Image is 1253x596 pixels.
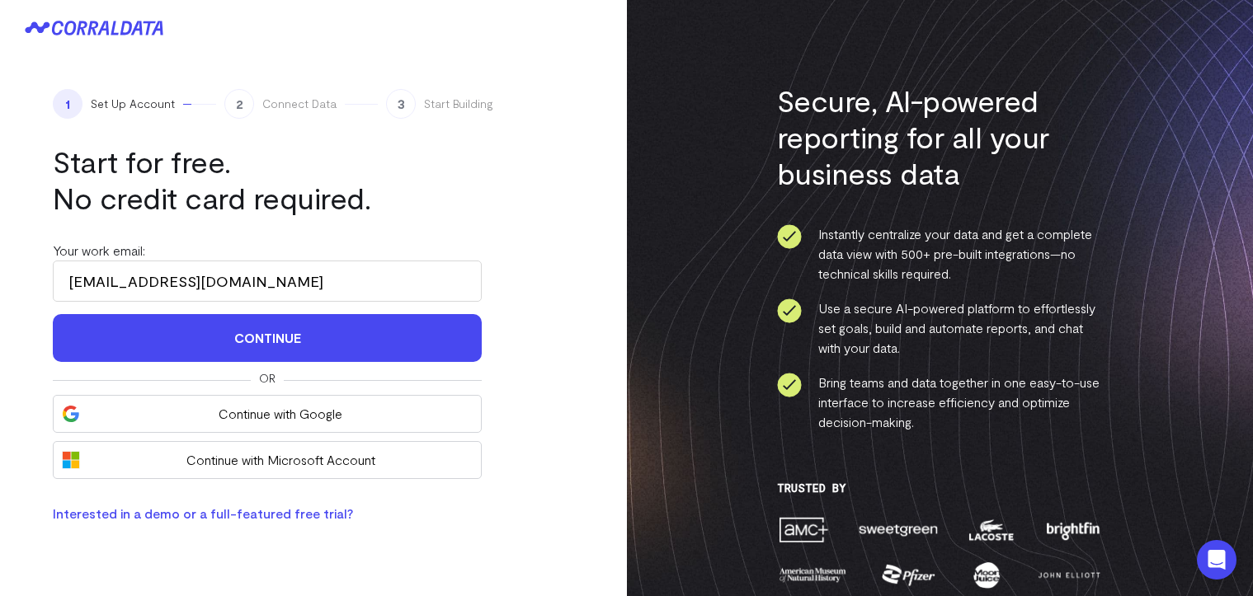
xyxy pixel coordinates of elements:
[386,89,416,119] span: 3
[91,96,175,112] span: Set Up Account
[777,224,1103,284] li: Instantly centralize your data and get a complete data view with 500+ pre-built integrations—no t...
[88,404,473,424] span: Continue with Google
[777,481,1103,495] h3: Trusted By
[53,314,482,362] button: Continue
[777,82,1103,191] h3: Secure, AI-powered reporting for all your business data
[777,298,1103,358] li: Use a secure AI-powered platform to effortlessly set goals, build and automate reports, and chat ...
[53,505,353,521] a: Interested in a demo or a full-featured free trial?
[53,143,482,216] h1: Start for free. No credit card required.
[53,89,82,119] span: 1
[53,395,482,433] button: Continue with Google
[1197,540,1237,580] div: Open Intercom Messenger
[777,373,1103,432] li: Bring teams and data together in one easy-to-use interface to increase efficiency and optimize de...
[53,242,145,258] label: Your work email:
[424,96,493,112] span: Start Building
[53,441,482,479] button: Continue with Microsoft Account
[224,89,254,119] span: 2
[262,96,337,112] span: Connect Data
[259,370,276,387] span: Or
[53,260,482,302] input: Enter your work email address
[88,450,473,470] span: Continue with Microsoft Account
